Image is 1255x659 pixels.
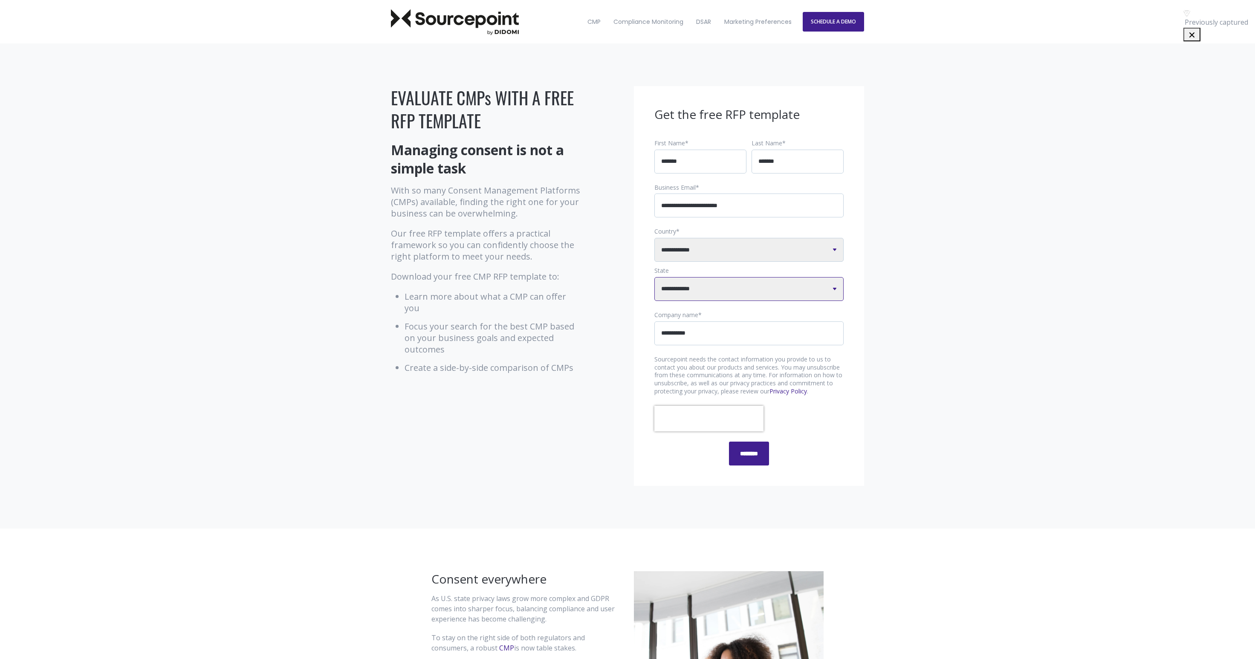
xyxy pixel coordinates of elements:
span: Country [654,227,676,235]
span: First Name [654,139,685,147]
p: As U.S. state privacy laws grow more complex and GDPR comes into sharper focus, balancing complia... [431,593,621,624]
a: Compliance Monitoring [608,4,689,40]
h3: Get the free RFP template [654,107,844,123]
nav: Desktop navigation [581,4,797,40]
span: Learn more about what a CMP can offer you [405,291,566,314]
span: Business Email [654,183,696,191]
span: Company name [654,311,698,319]
p: Sourcepoint needs the contact information you provide to us to contact you about our products and... [654,356,844,396]
a: Marketing Preferences [718,4,797,40]
span: State [654,266,669,275]
strong: Managing consent is not a simple task [391,141,564,177]
span: Download your free CMP RFP template to: [391,271,559,282]
a: DSAR [691,4,717,40]
a: SCHEDULE A DEMO [803,12,864,32]
p: To stay on the right side of both regulators and consumers, a robust is now table stakes. [431,633,621,653]
span: Last Name [752,139,782,147]
span: Create a side-by-side comparison of CMPs [405,362,573,373]
a: CMP [581,4,606,40]
iframe: reCAPTCHA [654,406,763,431]
img: Sourcepoint Logo Dark [391,9,519,35]
span: Our free RFP template offers a practical framework so you can confidently choose the right platfo... [391,228,574,262]
a: CMP [499,643,514,653]
h3: Consent everywhere [431,571,621,587]
a: Privacy Policy [769,387,807,395]
span: With so many Consent Management Platforms (CMPs) available, finding the right one for your busine... [391,185,580,219]
span: Focus your search for the best CMP based on your business goals and expected outcomes [405,321,574,355]
h1: EVALUATE CMPs WITH A FREE RFP TEMPLATE [391,86,581,132]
